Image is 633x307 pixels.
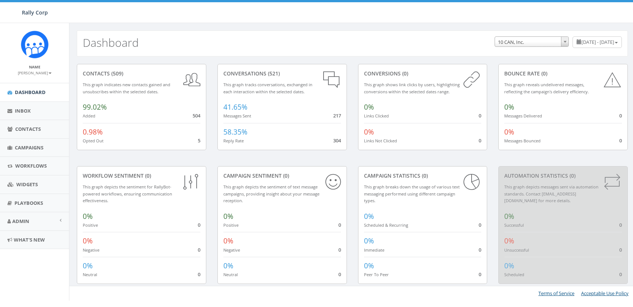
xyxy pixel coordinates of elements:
[504,113,542,119] small: Messages Delivered
[223,82,312,94] small: This graph tracks conversations, exchanged in each interaction within the selected dates.
[223,261,233,271] span: 0%
[83,127,103,137] span: 0.98%
[83,184,172,203] small: This graph depicts the sentiment for RallyBot-powered workflows, ensuring communication effective...
[364,102,374,112] span: 0%
[21,30,49,58] img: Icon_1.png
[223,113,251,119] small: Messages Sent
[193,112,200,119] span: 504
[619,271,622,278] span: 0
[198,271,200,278] span: 0
[83,236,93,246] span: 0%
[18,69,52,76] a: [PERSON_NAME]
[15,107,31,114] span: Inbox
[568,172,575,179] span: (0)
[198,246,200,253] span: 0
[401,70,408,77] span: (0)
[479,112,481,119] span: 0
[29,64,40,70] small: Name
[364,184,460,203] small: This graph breaks down the usage of various text messaging performed using different campaign types.
[223,247,240,253] small: Negative
[83,113,95,119] small: Added
[504,138,541,143] small: Messages Bounced
[619,137,622,144] span: 0
[22,9,48,16] span: Rally Corp
[479,271,481,278] span: 0
[14,236,45,243] span: What's New
[479,137,481,144] span: 0
[16,181,38,188] span: Widgets
[198,222,200,228] span: 0
[338,222,341,228] span: 0
[495,37,568,47] span: 10 CAN, Inc.
[619,222,622,228] span: 0
[15,89,46,96] span: Dashboard
[14,200,43,206] span: Playbooks
[223,222,239,228] small: Positive
[364,127,374,137] span: 0%
[364,113,389,119] small: Links Clicked
[83,247,99,253] small: Negative
[223,172,341,180] div: Campaign Sentiment
[282,172,289,179] span: (0)
[479,246,481,253] span: 0
[540,70,547,77] span: (0)
[15,126,41,132] span: Contacts
[338,271,341,278] span: 0
[338,246,341,253] span: 0
[144,172,151,179] span: (0)
[83,211,93,221] span: 0%
[223,236,233,246] span: 0%
[504,236,514,246] span: 0%
[333,137,341,144] span: 304
[18,70,52,75] small: [PERSON_NAME]
[83,70,200,77] div: contacts
[364,211,374,221] span: 0%
[504,272,524,277] small: Scheduled
[364,272,389,277] small: Peer To Peer
[198,137,200,144] span: 5
[83,172,200,180] div: Workflow Sentiment
[504,261,514,271] span: 0%
[364,138,397,143] small: Links Not Clicked
[223,127,247,137] span: 58.35%
[223,70,341,77] div: conversations
[420,172,428,179] span: (0)
[223,138,244,143] small: Reply Rate
[364,236,374,246] span: 0%
[619,246,622,253] span: 0
[266,70,280,77] span: (521)
[223,272,238,277] small: Neutral
[83,222,98,228] small: Positive
[83,272,97,277] small: Neutral
[364,70,482,77] div: conversions
[619,112,622,119] span: 0
[223,184,319,203] small: This graph depicts the sentiment of text message campaigns, providing insight about your message ...
[83,36,139,49] h2: Dashboard
[15,144,43,151] span: Campaigns
[495,36,569,47] span: 10 CAN, Inc.
[223,211,233,221] span: 0%
[504,247,529,253] small: Unsuccessful
[83,138,104,143] small: Opted Out
[223,102,247,112] span: 41.65%
[504,172,622,180] div: Automation Statistics
[110,70,123,77] span: (509)
[83,82,170,94] small: This graph indicates new contacts gained and unsubscribes within the selected dates.
[581,39,614,45] span: [DATE] - [DATE]
[504,222,524,228] small: Successful
[538,290,574,297] a: Terms of Service
[15,162,47,169] span: Workflows
[83,261,93,271] span: 0%
[364,247,384,253] small: Immediate
[364,261,374,271] span: 0%
[504,70,622,77] div: Bounce Rate
[83,102,107,112] span: 99.02%
[504,127,514,137] span: 0%
[364,172,482,180] div: Campaign Statistics
[504,211,514,221] span: 0%
[504,102,514,112] span: 0%
[364,82,460,94] small: This graph shows link clicks by users, highlighting conversions within the selected dates range.
[12,218,29,224] span: Admin
[364,222,408,228] small: Scheduled & Recurring
[504,184,598,203] small: This graph depicts messages sent via automation standards. Contact [EMAIL_ADDRESS][DOMAIN_NAME] f...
